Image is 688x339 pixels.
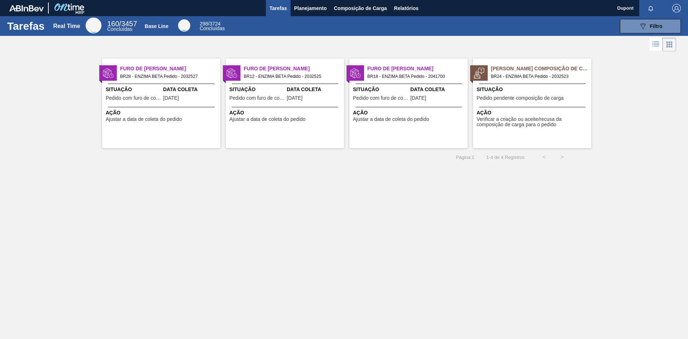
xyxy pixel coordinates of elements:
[553,148,571,166] button: >
[106,95,161,101] span: Pedido com furo de coleta
[353,117,429,122] span: Ajustar a data de coleta do pedido
[120,72,215,80] span: BR28 - ENZIMA BETA Pedido - 2032527
[229,95,285,101] span: Pedido com furo de coleta
[394,4,419,13] span: Relatórios
[103,68,114,79] img: status
[287,95,302,101] span: 19/09/2025
[410,95,426,101] span: 30/09/2025
[86,18,101,33] div: Real Time
[294,4,327,13] span: Planejamento
[106,109,219,117] span: Ação
[9,5,44,11] img: TNhmsLtSVTkK8tSr43FrP2fwEKptu5GPRR3wAAAABJRU5ErkJggg==
[477,109,589,117] span: Ação
[106,117,182,122] span: Ajustar a data de coleta do pedido
[663,38,676,51] div: Visão em Cards
[107,20,137,28] span: / 3457
[107,26,132,32] span: Concluídas
[477,95,564,101] span: Pedido pendente composição de carga
[353,95,408,101] span: Pedido com furo de coleta
[107,21,137,32] div: Real Time
[200,22,225,31] div: Base Line
[200,25,225,31] span: Concluídas
[477,117,589,128] span: Verificar a criação ou aceite/recusa da composição de carga para o pedido
[120,65,220,72] span: Furo de Coleta
[200,21,220,27] span: / 3724
[353,109,466,117] span: Ação
[410,86,466,93] span: Data Coleta
[200,21,208,27] span: 298
[491,65,591,72] span: Pedido Aguardando Composição de Carga
[334,4,387,13] span: Composição de Carga
[145,23,168,29] div: Base Line
[287,86,342,93] span: Data Coleta
[163,86,219,93] span: Data Coleta
[107,20,119,28] span: 160
[477,86,589,93] span: Situação
[226,68,237,79] img: status
[229,86,285,93] span: Situação
[244,65,344,72] span: Furo de Coleta
[53,23,80,29] div: Real Time
[350,68,361,79] img: status
[639,3,662,13] button: Notificações
[178,19,190,32] div: Base Line
[367,72,462,80] span: BR18 - ENZIMA BETA Pedido - 2041700
[491,72,586,80] span: BR24 - ENZIMA BETA Pedido - 2032523
[535,148,553,166] button: <
[672,4,681,13] img: Logout
[269,4,287,13] span: Tarefas
[229,109,342,117] span: Ação
[620,19,681,33] button: Filtro
[229,117,306,122] span: Ajustar a data de coleta do pedido
[163,95,179,101] span: 23/09/2025
[353,86,408,93] span: Situação
[456,155,474,160] span: Página : 1
[650,23,663,29] span: Filtro
[367,65,468,72] span: Furo de Coleta
[485,155,525,160] span: 1 - 4 de 4 Registros
[244,72,338,80] span: BR12 - ENZIMA BETA Pedido - 2032525
[106,86,161,93] span: Situação
[7,22,45,30] h1: Tarefas
[649,38,663,51] div: Visão em Lista
[474,68,484,79] img: status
